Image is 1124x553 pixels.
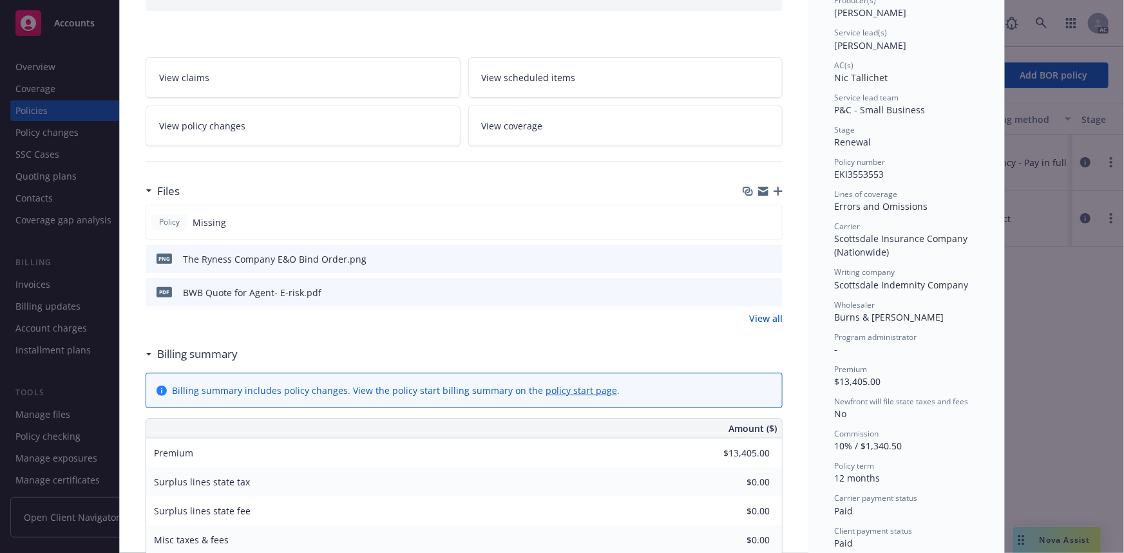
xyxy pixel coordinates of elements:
[729,422,777,435] span: Amount ($)
[146,346,238,362] div: Billing summary
[834,537,853,549] span: Paid
[694,530,777,550] input: 0.00
[834,124,855,135] span: Stage
[834,332,917,342] span: Program administrator
[834,104,925,116] span: P&C - Small Business
[468,57,783,98] a: View scheduled items
[694,473,777,492] input: 0.00
[834,460,874,471] span: Policy term
[834,6,906,19] span: [PERSON_NAME]
[834,408,846,420] span: No
[834,156,885,167] span: Policy number
[834,279,968,291] span: Scottsdale Indemnity Company
[834,311,944,323] span: Burns & [PERSON_NAME]
[172,384,620,397] div: Billing summary includes policy changes. View the policy start billing summary on the .
[766,286,777,299] button: preview file
[834,232,970,258] span: Scottsdale Insurance Company (Nationwide)
[834,39,906,52] span: [PERSON_NAME]
[834,71,888,84] span: Nic Tallichet
[745,286,756,299] button: download file
[157,346,238,362] h3: Billing summary
[834,299,875,310] span: Wholesaler
[834,428,879,439] span: Commission
[834,200,978,213] div: Errors and Omissions
[834,396,968,407] span: Newfront will file state taxes and fees
[183,286,321,299] div: BWB Quote for Agent- E-risk.pdf
[183,252,367,266] div: The Ryness Company E&O Bind Order.png
[694,444,777,463] input: 0.00
[694,501,777,521] input: 0.00
[834,492,917,503] span: Carrier payment status
[546,384,617,397] a: policy start page
[482,71,576,84] span: View scheduled items
[157,254,172,263] span: png
[745,252,756,266] button: download file
[834,267,895,277] span: Writing company
[834,136,871,148] span: Renewal
[766,252,777,266] button: preview file
[749,312,783,325] a: View all
[834,440,902,452] span: 10% / $1,340.50
[834,364,867,375] span: Premium
[834,343,837,355] span: -
[834,472,880,484] span: 12 months
[154,447,193,459] span: Premium
[146,57,461,98] a: View claims
[834,27,887,38] span: Service lead(s)
[154,505,251,517] span: Surplus lines state fee
[468,106,783,146] a: View coverage
[834,60,853,71] span: AC(s)
[482,119,543,133] span: View coverage
[834,189,897,200] span: Lines of coverage
[157,183,180,200] h3: Files
[154,534,229,546] span: Misc taxes & fees
[193,216,226,229] span: Missing
[157,287,172,297] span: pdf
[834,168,884,180] span: EKI3553553
[834,505,853,517] span: Paid
[154,476,250,488] span: Surplus lines state tax
[834,375,881,388] span: $13,405.00
[834,221,860,232] span: Carrier
[146,106,461,146] a: View policy changes
[159,71,209,84] span: View claims
[834,92,899,103] span: Service lead team
[834,525,912,536] span: Client payment status
[146,183,180,200] div: Files
[159,119,245,133] span: View policy changes
[157,216,182,228] span: Policy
